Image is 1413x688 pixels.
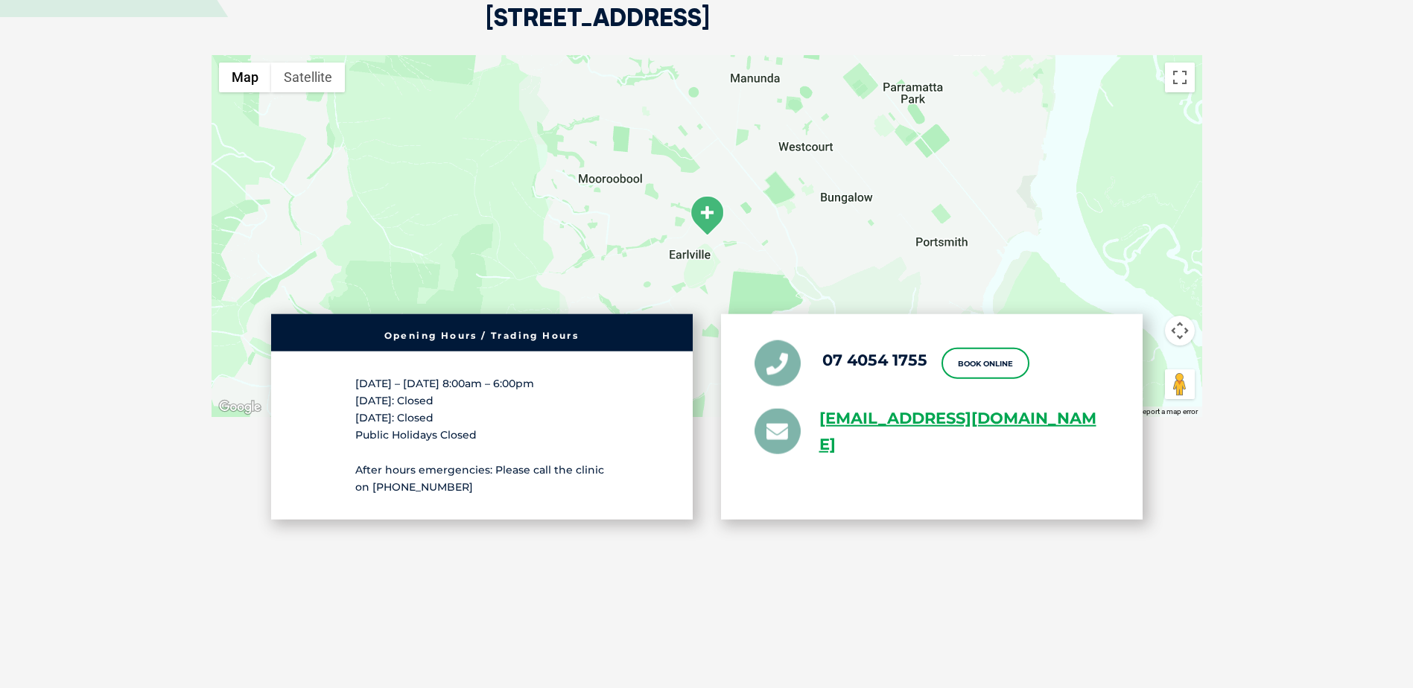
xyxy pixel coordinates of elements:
[822,351,927,369] a: 07 4054 1755
[819,405,1109,457] a: [EMAIL_ADDRESS][DOMAIN_NAME]
[355,375,609,444] p: [DATE] – [DATE] 8:00am – 6:00pm [DATE]: Closed [DATE]: Closed Public Holidays Closed
[219,63,271,92] button: Show street map
[942,347,1029,378] a: Book Online
[279,331,685,340] h6: Opening Hours / Trading Hours
[271,63,345,92] button: Show satellite imagery
[1165,63,1195,92] button: Toggle fullscreen view
[486,5,710,55] h2: [STREET_ADDRESS]
[355,462,609,496] p: After hours emergencies: Please call the clinic on [PHONE_NUMBER]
